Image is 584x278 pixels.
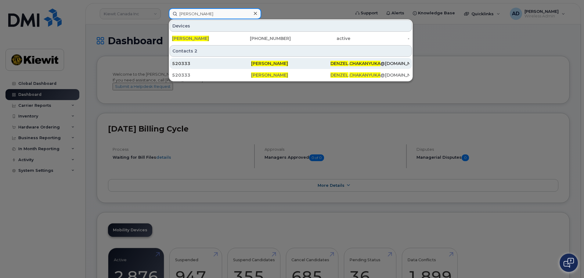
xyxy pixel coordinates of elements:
div: 520333 [172,72,251,78]
div: Contacts [170,45,412,57]
div: - [350,35,410,42]
div: active [291,35,350,42]
div: Devices [170,20,412,32]
span: [PERSON_NAME] [172,36,209,41]
span: 2 [194,48,197,54]
span: [PERSON_NAME] [251,72,288,78]
span: CHAKANYUKA [349,61,380,66]
a: 520333[PERSON_NAME]DENZEL.CHAKANYUKA@[DOMAIN_NAME] [170,58,412,69]
a: 520333[PERSON_NAME]DENZEL.CHAKANYUKA@[DOMAIN_NAME] [170,70,412,81]
span: [PERSON_NAME] [251,61,288,66]
span: CHAKANYUKA [349,72,380,78]
span: DENZEL [330,72,348,78]
div: 520333 [172,60,251,67]
div: [PHONE_NUMBER] [232,35,291,42]
div: . @[DOMAIN_NAME] [330,72,409,78]
span: DENZEL [330,61,348,66]
a: [PERSON_NAME][PHONE_NUMBER]active- [170,33,412,44]
img: Open chat [564,258,574,268]
div: . @[DOMAIN_NAME] [330,60,409,67]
